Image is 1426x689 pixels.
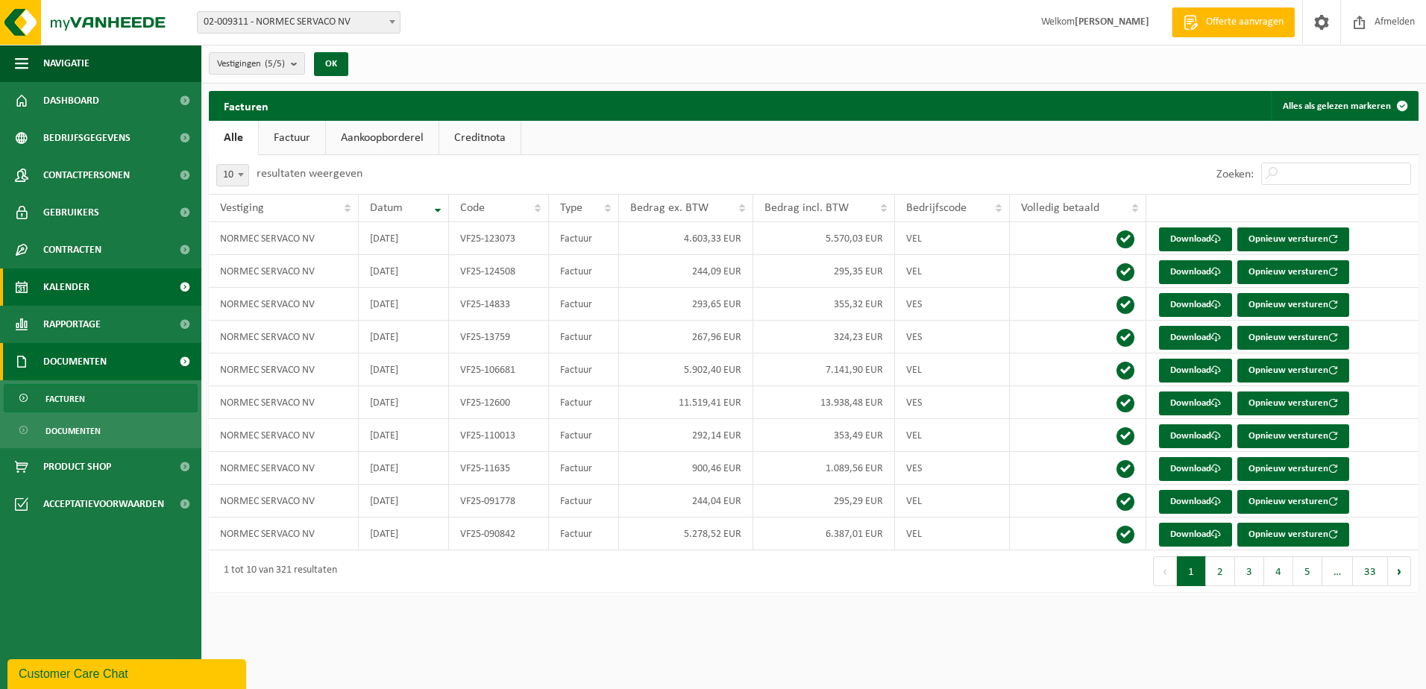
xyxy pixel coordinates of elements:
[1021,202,1099,214] span: Volledig betaald
[449,485,549,517] td: VF25-091778
[895,255,1009,288] td: VEL
[619,419,753,452] td: 292,14 EUR
[370,202,403,214] span: Datum
[895,353,1009,386] td: VEL
[1202,15,1287,30] span: Offerte aanvragen
[359,255,450,288] td: [DATE]
[449,353,549,386] td: VF25-106681
[895,452,1009,485] td: VES
[7,656,249,689] iframe: chat widget
[753,288,895,321] td: 355,32 EUR
[1388,556,1411,586] button: Next
[197,11,401,34] span: 02-009311 - NORMEC SERVACO NV
[359,321,450,353] td: [DATE]
[43,448,111,485] span: Product Shop
[43,194,99,231] span: Gebruikers
[1153,556,1177,586] button: Previous
[1172,7,1295,37] a: Offerte aanvragen
[209,91,283,120] h2: Facturen
[1237,293,1349,317] button: Opnieuw versturen
[549,353,618,386] td: Factuur
[4,416,198,444] a: Documenten
[560,202,582,214] span: Type
[753,222,895,255] td: 5.570,03 EUR
[43,231,101,268] span: Contracten
[359,353,450,386] td: [DATE]
[209,52,305,75] button: Vestigingen(5/5)
[895,419,1009,452] td: VEL
[1237,359,1349,383] button: Opnieuw versturen
[209,517,359,550] td: NORMEC SERVACO NV
[209,485,359,517] td: NORMEC SERVACO NV
[549,255,618,288] td: Factuur
[1237,457,1349,481] button: Opnieuw versturen
[216,558,337,585] div: 1 tot 10 van 321 resultaten
[1159,293,1232,317] a: Download
[619,321,753,353] td: 267,96 EUR
[895,321,1009,353] td: VES
[906,202,967,214] span: Bedrijfscode
[619,353,753,386] td: 5.902,40 EUR
[764,202,849,214] span: Bedrag incl. BTW
[1159,523,1232,547] a: Download
[1237,260,1349,284] button: Opnieuw versturen
[217,53,285,75] span: Vestigingen
[1235,556,1264,586] button: 3
[1159,424,1232,448] a: Download
[1159,326,1232,350] a: Download
[4,384,198,412] a: Facturen
[895,288,1009,321] td: VES
[1159,260,1232,284] a: Download
[1271,91,1417,121] button: Alles als gelezen markeren
[43,119,131,157] span: Bedrijfsgegevens
[1237,490,1349,514] button: Opnieuw versturen
[449,452,549,485] td: VF25-11635
[1293,556,1322,586] button: 5
[449,321,549,353] td: VF25-13759
[216,164,249,186] span: 10
[209,452,359,485] td: NORMEC SERVACO NV
[43,45,89,82] span: Navigatie
[1159,227,1232,251] a: Download
[619,517,753,550] td: 5.278,52 EUR
[1075,16,1149,28] strong: [PERSON_NAME]
[619,222,753,255] td: 4.603,33 EUR
[1264,556,1293,586] button: 4
[359,517,450,550] td: [DATE]
[217,165,248,186] span: 10
[449,419,549,452] td: VF25-110013
[1237,391,1349,415] button: Opnieuw versturen
[619,452,753,485] td: 900,46 EUR
[359,288,450,321] td: [DATE]
[257,168,362,180] label: resultaten weergeven
[209,386,359,419] td: NORMEC SERVACO NV
[1159,359,1232,383] a: Download
[265,59,285,69] count: (5/5)
[209,255,359,288] td: NORMEC SERVACO NV
[895,222,1009,255] td: VEL
[1237,326,1349,350] button: Opnieuw versturen
[549,222,618,255] td: Factuur
[1353,556,1388,586] button: 33
[895,517,1009,550] td: VEL
[359,419,450,452] td: [DATE]
[326,121,439,155] a: Aankoopborderel
[359,386,450,419] td: [DATE]
[198,12,400,33] span: 02-009311 - NORMEC SERVACO NV
[549,419,618,452] td: Factuur
[43,485,164,523] span: Acceptatievoorwaarden
[1216,169,1254,180] label: Zoeken:
[549,452,618,485] td: Factuur
[753,386,895,419] td: 13.938,48 EUR
[1206,556,1235,586] button: 2
[753,419,895,452] td: 353,49 EUR
[359,222,450,255] td: [DATE]
[619,485,753,517] td: 244,04 EUR
[549,517,618,550] td: Factuur
[619,386,753,419] td: 11.519,41 EUR
[209,121,258,155] a: Alle
[1237,424,1349,448] button: Opnieuw versturen
[359,485,450,517] td: [DATE]
[209,222,359,255] td: NORMEC SERVACO NV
